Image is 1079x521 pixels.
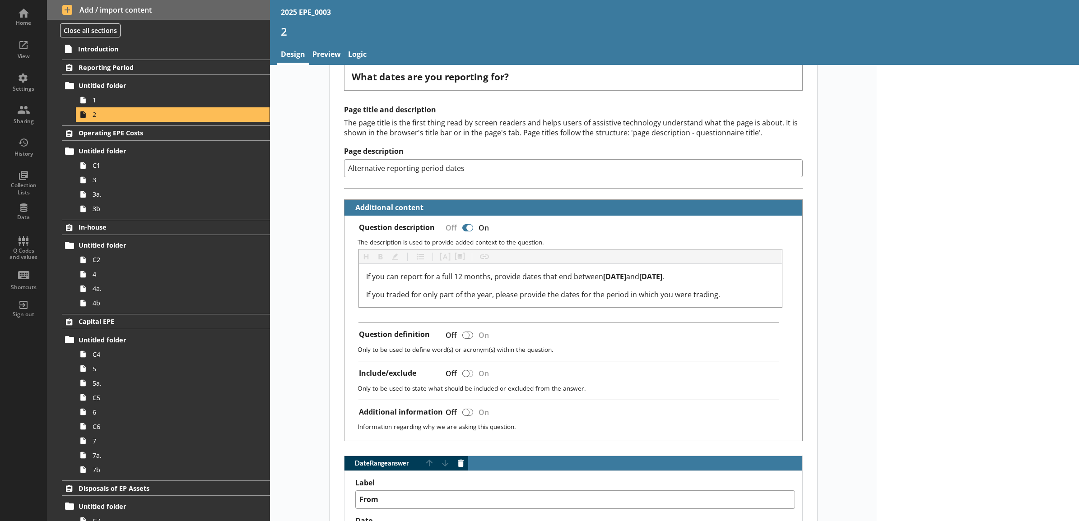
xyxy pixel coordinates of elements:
[47,314,270,477] li: Capital EPEUntitled folderC455a.C56C677a.7b
[93,408,233,416] span: 6
[76,347,270,361] a: C4
[93,364,233,373] span: 5
[366,290,720,300] span: If you traded for only part of the year, please provide the dates for the period in which you wer...
[438,366,460,382] div: Off
[358,345,795,354] p: Only to be used to define word(s) or acronym(s) within the question.
[93,299,233,307] span: 4b
[62,60,270,75] a: Reporting Period
[438,220,460,235] div: Off
[60,23,121,37] button: Close all sections
[8,150,39,157] div: History
[93,466,233,474] span: 7b
[8,248,39,261] div: Q Codes and values
[348,200,425,216] button: Additional content
[281,7,331,17] div: 2025 EPE_0003
[93,379,233,387] span: 5a.
[8,53,39,60] div: View
[359,330,430,339] label: Question definition
[66,144,270,216] li: Untitled folderC133a.3b
[66,238,270,310] li: Untitled folderC244a.4b
[61,41,270,56] a: Introduction
[93,422,233,431] span: C6
[47,60,270,121] li: Reporting PeriodUntitled folder12
[76,296,270,310] a: 4b
[79,223,229,231] span: In-house
[79,147,229,155] span: Untitled folder
[8,118,39,125] div: Sharing
[281,24,1069,38] h1: 2
[76,376,270,390] a: 5a.
[47,220,270,310] li: In-houseUntitled folderC244a.4b
[344,460,422,466] span: DateRange answer
[358,384,795,392] p: Only to be used to state what should be included or excluded from the answer.
[62,144,270,158] a: Untitled folder
[93,204,233,213] span: 3b
[79,241,229,249] span: Untitled folder
[76,173,270,187] a: 3
[93,451,233,460] span: 7a.
[76,462,270,477] a: 7b
[8,85,39,92] div: Settings
[76,448,270,462] a: 7a.
[359,223,435,232] label: Question description
[76,419,270,433] a: C6
[76,361,270,376] a: 5
[93,393,233,402] span: C5
[93,255,233,264] span: C2
[76,187,270,202] a: 3a.
[76,253,270,267] a: C2
[344,105,803,115] h2: Page title and description
[93,350,233,359] span: C4
[93,284,233,293] span: 4a.
[93,161,233,170] span: C1
[76,390,270,405] a: C5
[93,110,233,119] span: 2
[475,366,496,382] div: On
[475,220,496,235] div: On
[93,96,233,104] span: 1
[8,182,39,196] div: Collection Lists
[366,272,603,281] span: If you can report for a full 12 months, provide dates that end between
[8,284,39,291] div: Shortcuts
[62,332,270,347] a: Untitled folder
[358,422,795,431] p: Information regarding why we are asking this question.
[76,267,270,281] a: 4
[76,405,270,419] a: 6
[352,71,795,83] div: Question
[344,147,803,156] label: Page description
[344,46,370,65] a: Logic
[79,129,229,137] span: Operating EPE Costs
[359,369,416,378] label: Include/exclude
[93,190,233,198] span: 3a.
[62,238,270,253] a: Untitled folder
[359,407,443,417] label: Additional information
[76,281,270,296] a: 4a.
[355,478,795,488] label: Label
[355,490,795,509] textarea: From
[62,5,255,15] span: Add / import content
[66,78,270,122] li: Untitled folder12
[62,125,270,141] a: Operating EPE Costs
[639,272,662,281] span: [DATE]
[76,433,270,448] a: 7
[662,272,664,281] span: .
[76,107,270,122] a: 2
[8,214,39,221] div: Data
[8,311,39,318] div: Sign out
[79,317,229,326] span: Capital EPE
[62,314,270,329] a: Capital EPE
[475,404,496,420] div: On
[62,78,270,93] a: Untitled folder
[62,499,270,513] a: Untitled folder
[438,404,460,420] div: Off
[277,46,309,65] a: Design
[626,272,639,281] span: and
[309,46,344,65] a: Preview
[93,270,233,278] span: 4
[438,327,460,343] div: Off
[93,175,233,184] span: 3
[475,327,496,343] div: On
[79,63,229,72] span: Reporting Period
[79,336,229,344] span: Untitled folder
[8,19,39,27] div: Home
